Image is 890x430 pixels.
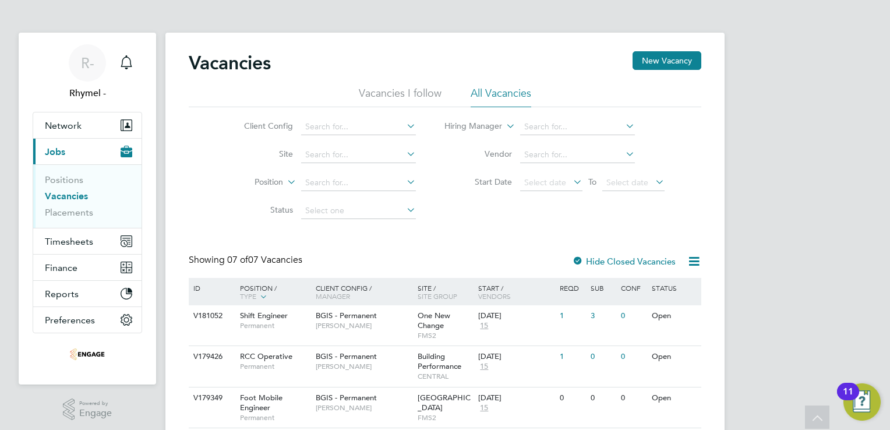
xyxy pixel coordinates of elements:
li: Vacancies I follow [359,86,442,107]
span: Shift Engineer [240,311,288,320]
div: [DATE] [478,352,554,362]
span: BGIS - Permanent [316,351,377,361]
span: To [585,174,600,189]
div: Position / [231,278,313,307]
input: Search for... [520,119,635,135]
div: 3 [588,305,618,327]
span: Rhymel - [33,86,142,100]
span: Manager [316,291,350,301]
div: Open [649,305,700,327]
span: FMS2 [418,331,473,340]
span: Powered by [79,399,112,408]
div: [DATE] [478,393,554,403]
a: Positions [45,174,83,185]
div: Conf [618,278,648,298]
input: Search for... [301,119,416,135]
button: Preferences [33,307,142,333]
span: Permanent [240,362,310,371]
button: Timesheets [33,228,142,254]
span: CENTRAL [418,372,473,381]
div: [DATE] [478,311,554,321]
a: Vacancies [45,191,88,202]
label: Hiring Manager [435,121,502,132]
span: 15 [478,403,490,413]
div: 0 [618,346,648,368]
span: Select date [524,177,566,188]
div: Showing [189,254,305,266]
div: Open [649,387,700,409]
input: Select one [301,203,416,219]
span: 15 [478,362,490,372]
div: 1 [557,305,587,327]
h2: Vacancies [189,51,271,75]
div: 0 [588,387,618,409]
span: Jobs [45,146,65,157]
span: [PERSON_NAME] [316,403,412,413]
button: Network [33,112,142,138]
span: Reports [45,288,79,299]
div: Site / [415,278,476,306]
span: Foot Mobile Engineer [240,393,282,413]
a: Go to home page [33,345,142,364]
div: Start / [475,278,557,306]
div: Client Config / [313,278,415,306]
span: Building Performance [418,351,461,371]
label: Hide Closed Vacancies [572,256,676,267]
img: thrivesw-logo-retina.png [70,345,105,364]
div: 11 [843,392,853,407]
button: Open Resource Center, 11 new notifications [843,383,881,421]
span: Preferences [45,315,95,326]
div: V179349 [190,387,231,409]
div: 0 [618,305,648,327]
span: RCC Operative [240,351,292,361]
span: Site Group [418,291,457,301]
input: Search for... [520,147,635,163]
span: Network [45,120,82,131]
label: Vendor [445,149,512,159]
span: Permanent [240,321,310,330]
nav: Main navigation [19,33,156,385]
div: Jobs [33,164,142,228]
li: All Vacancies [471,86,531,107]
span: Engage [79,408,112,418]
label: Client Config [226,121,293,131]
span: Permanent [240,413,310,422]
div: 0 [588,346,618,368]
div: V179426 [190,346,231,368]
span: [PERSON_NAME] [316,321,412,330]
button: Reports [33,281,142,306]
button: Finance [33,255,142,280]
label: Position [216,177,283,188]
input: Search for... [301,147,416,163]
button: Jobs [33,139,142,164]
input: Search for... [301,175,416,191]
div: 0 [557,387,587,409]
a: R-Rhymel - [33,44,142,100]
span: 07 Vacancies [227,254,302,266]
div: 1 [557,346,587,368]
div: Status [649,278,700,298]
label: Site [226,149,293,159]
span: [GEOGRAPHIC_DATA] [418,393,471,413]
label: Status [226,205,293,215]
span: BGIS - Permanent [316,311,377,320]
label: Start Date [445,177,512,187]
span: Vendors [478,291,511,301]
a: Powered byEngage [63,399,112,421]
span: Select date [606,177,648,188]
span: R- [81,55,94,71]
span: Type [240,291,256,301]
div: Sub [588,278,618,298]
span: 07 of [227,254,248,266]
span: One New Change [418,311,450,330]
span: [PERSON_NAME] [316,362,412,371]
div: V181052 [190,305,231,327]
span: Timesheets [45,236,93,247]
div: ID [190,278,231,298]
div: 0 [618,387,648,409]
a: Placements [45,207,93,218]
button: New Vacancy [633,51,701,70]
div: Open [649,346,700,368]
span: BGIS - Permanent [316,393,377,403]
div: Reqd [557,278,587,298]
